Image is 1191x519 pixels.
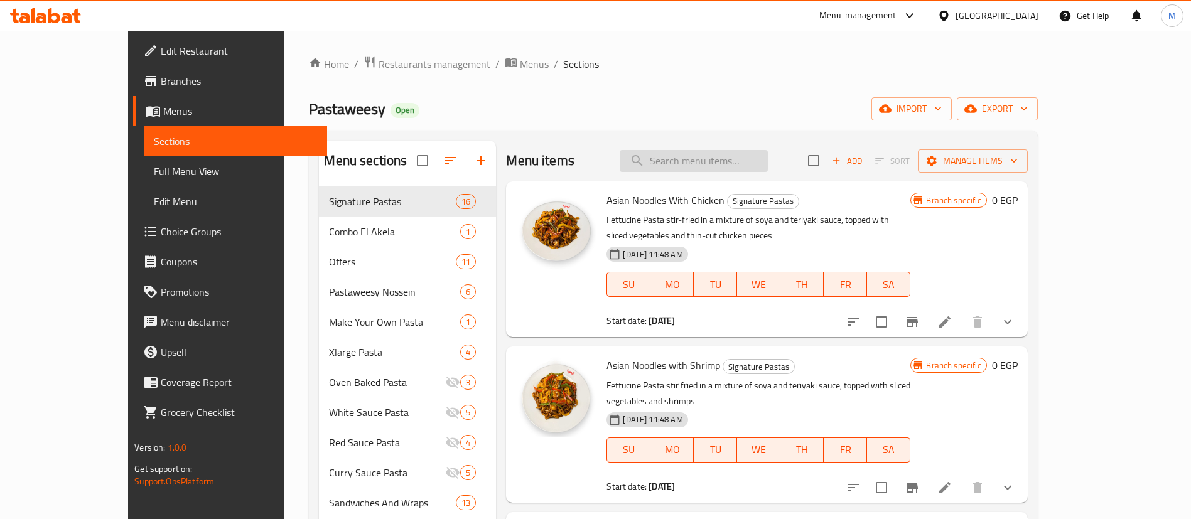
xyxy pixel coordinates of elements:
span: WE [742,276,775,294]
span: [DATE] 11:48 AM [618,414,687,425]
div: Curry Sauce Pasta5 [319,457,496,488]
div: Open [391,103,419,118]
span: Full Menu View [154,164,317,179]
h2: Menu sections [324,151,407,170]
div: items [460,435,476,450]
span: Sort sections [436,146,466,176]
svg: Inactive section [445,465,460,480]
span: Select all sections [409,147,436,174]
span: Xlarge Pasta [329,345,460,360]
span: Start date: [606,478,647,495]
button: SA [867,437,910,463]
span: SA [872,276,905,294]
h6: 0 EGP [992,356,1018,374]
a: Coverage Report [133,367,327,397]
button: Add section [466,146,496,176]
span: Curry Sauce Pasta [329,465,445,480]
span: Sections [154,134,317,149]
li: / [554,56,558,72]
nav: breadcrumb [309,56,1037,72]
span: 1 [461,226,475,238]
span: SU [612,276,645,294]
span: Make Your Own Pasta [329,314,460,329]
div: Xlarge Pasta4 [319,337,496,367]
a: Home [309,56,349,72]
span: WE [742,441,775,459]
div: Red Sauce Pasta4 [319,427,496,457]
span: 4 [461,346,475,358]
span: SU [612,441,645,459]
div: Combo El Akela [329,224,460,239]
a: Coupons [133,247,327,277]
button: WE [737,272,780,297]
a: Menus [505,56,549,72]
span: Restaurants management [379,56,490,72]
span: Menus [163,104,317,119]
a: Upsell [133,337,327,367]
span: TU [699,276,732,294]
button: Branch-specific-item [897,473,927,503]
div: Make Your Own Pasta1 [319,307,496,337]
a: Promotions [133,277,327,307]
svg: Show Choices [1000,314,1015,329]
div: items [460,314,476,329]
span: Add item [827,151,867,171]
div: items [460,405,476,420]
div: Oven Baked Pasta3 [319,367,496,397]
div: White Sauce Pasta [329,405,445,420]
svg: Inactive section [445,435,460,450]
span: Select to update [868,309,895,335]
button: WE [737,437,780,463]
span: Coupons [161,254,317,269]
span: [DATE] 11:48 AM [618,249,687,260]
a: Menus [133,96,327,126]
span: 4 [461,437,475,449]
span: Menus [520,56,549,72]
span: 6 [461,286,475,298]
button: delete [962,307,993,337]
span: SA [872,441,905,459]
button: export [957,97,1038,120]
p: Fettucine Pasta stir-fried in a mixture of soya and teriyaki sauce, topped with sliced vegetables... [606,212,910,243]
span: Start date: [606,313,647,329]
img: Asian Noodles With Chicken [516,191,596,272]
span: 5 [461,467,475,479]
span: Promotions [161,284,317,299]
div: items [460,375,476,390]
span: 16 [456,196,475,208]
span: Branch specific [921,195,986,206]
span: Signature Pastas [723,360,794,374]
svg: Show Choices [1000,480,1015,495]
span: export [967,101,1028,117]
div: items [460,284,476,299]
a: Edit Restaurant [133,36,327,66]
span: Asian Noodles with Shrimp [606,356,720,375]
b: [DATE] [649,313,675,329]
span: Sandwiches And Wraps [329,495,456,510]
h2: Menu items [506,151,574,170]
span: Grocery Checklist [161,405,317,420]
span: Add [830,154,864,168]
span: Open [391,105,419,115]
span: Pastaweesy [309,95,385,123]
svg: Inactive section [445,405,460,420]
button: TU [694,272,737,297]
div: Menu-management [819,8,897,23]
span: TH [785,276,819,294]
div: White Sauce Pasta5 [319,397,496,427]
a: Edit menu item [937,480,952,495]
span: Pastaweesy Nossein [329,284,460,299]
b: [DATE] [649,478,675,495]
div: Offers11 [319,247,496,277]
span: Signature Pastas [329,194,456,209]
span: Manage items [928,153,1018,169]
a: Support.OpsPlatform [134,473,214,490]
span: Select to update [868,474,895,501]
div: Signature Pastas [723,359,795,374]
span: Select section first [867,151,918,171]
button: Manage items [918,149,1028,173]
